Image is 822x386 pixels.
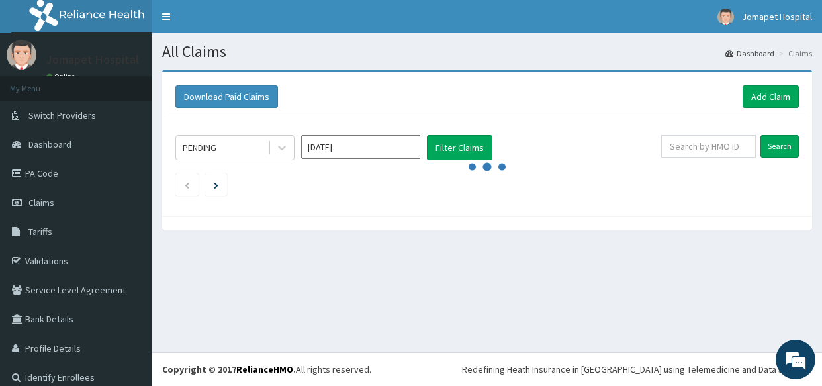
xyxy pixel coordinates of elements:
[776,48,812,59] li: Claims
[28,197,54,209] span: Claims
[183,141,216,154] div: PENDING
[661,135,756,158] input: Search by HMO ID
[760,135,799,158] input: Search
[427,135,492,160] button: Filter Claims
[162,43,812,60] h1: All Claims
[462,363,812,376] div: Redefining Heath Insurance in [GEOGRAPHIC_DATA] using Telemedicine and Data Science!
[175,85,278,108] button: Download Paid Claims
[236,363,293,375] a: RelianceHMO
[46,54,139,66] p: Jomapet Hospital
[214,179,218,191] a: Next page
[184,179,190,191] a: Previous page
[743,85,799,108] a: Add Claim
[28,226,52,238] span: Tariffs
[717,9,734,25] img: User Image
[46,72,78,81] a: Online
[28,109,96,121] span: Switch Providers
[162,363,296,375] strong: Copyright © 2017 .
[28,138,71,150] span: Dashboard
[7,40,36,70] img: User Image
[467,147,507,187] svg: audio-loading
[742,11,812,23] span: Jomapet Hospital
[152,352,822,386] footer: All rights reserved.
[725,48,774,59] a: Dashboard
[301,135,420,159] input: Select Month and Year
